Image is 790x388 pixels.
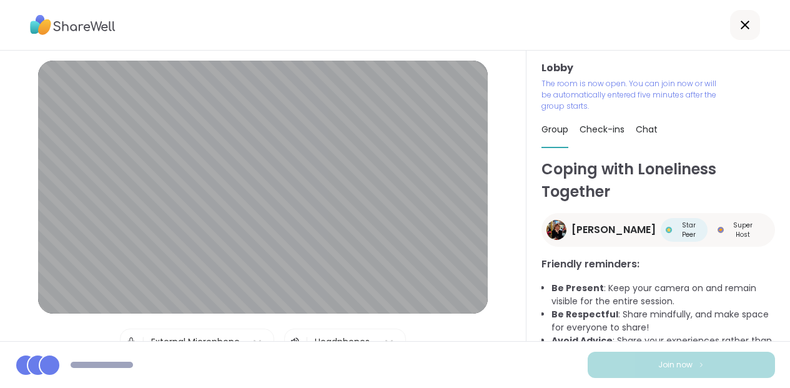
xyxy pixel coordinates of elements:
[571,222,656,237] span: [PERSON_NAME]
[305,334,309,349] span: |
[551,308,618,321] b: Be Respectful
[658,359,693,371] span: Join now
[551,282,775,308] li: : Keep your camera on and remain visible for the entire session.
[30,11,116,39] img: ShareWell Logo
[551,308,775,334] li: : Share mindfully, and make space for everyone to share!
[551,334,775,374] li: : Share your experiences rather than advice, as peers are not mental health professionals.
[546,220,566,240] img: Judy
[726,221,760,239] span: Super Host
[151,336,240,349] div: External Microphone
[541,257,775,272] h3: Friendly reminders:
[718,227,724,233] img: Super Host
[142,329,145,354] span: |
[551,282,604,294] b: Be Present
[698,361,705,368] img: ShareWell Logomark
[588,352,775,378] button: Join now
[636,123,658,136] span: Chat
[541,158,775,203] h1: Coping with Loneliness Together
[541,78,721,112] p: The room is now open. You can join now or will be automatically entered five minutes after the gr...
[674,221,703,239] span: Star Peer
[541,213,775,247] a: Judy[PERSON_NAME]Star PeerStar PeerSuper HostSuper Host
[666,227,672,233] img: Star Peer
[551,334,613,347] b: Avoid Advice
[126,329,137,354] img: Microphone
[541,61,775,76] h3: Lobby
[580,123,625,136] span: Check-ins
[541,123,568,136] span: Group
